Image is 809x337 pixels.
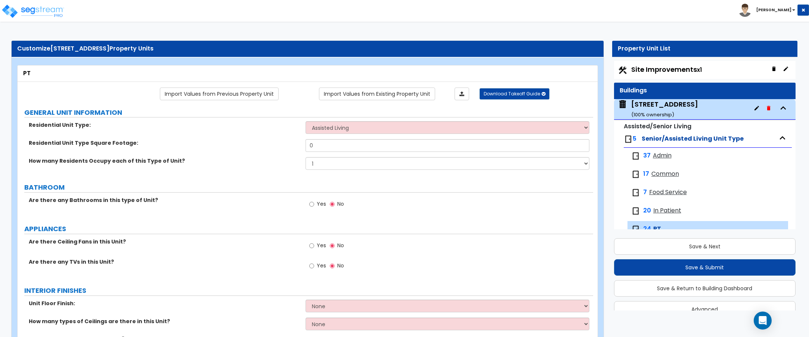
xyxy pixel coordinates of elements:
[614,259,796,276] button: Save & Submit
[317,200,326,208] span: Yes
[653,151,672,160] span: Admin
[618,45,792,53] div: Property Unit List
[614,301,796,318] button: Advanced
[337,242,344,249] span: No
[317,242,326,249] span: Yes
[24,183,593,192] label: BATHROOM
[620,86,790,95] div: Buildings
[618,99,698,119] span: 204 Energy Pkwy
[29,258,300,266] label: Are there any TVs in this Unit?
[330,242,335,250] input: No
[633,134,636,143] span: 5
[29,300,300,307] label: Unit Floor Finish:
[614,238,796,255] button: Save & Next
[624,135,633,144] img: door.png
[756,7,791,13] b: [PERSON_NAME]
[29,318,300,325] label: How many types of Ceilings are there in this Unit?
[29,139,300,147] label: Residential Unit Type Square Footage:
[24,108,593,117] label: GENERAL UNIT INFORMATION
[624,122,691,131] small: Assisted/Senior Living
[651,170,679,178] span: Common
[631,188,640,197] img: door.png
[480,88,549,99] button: Download Takeoff Guide
[24,224,593,234] label: APPLIANCES
[17,45,598,53] div: Customize Property Units
[697,66,702,74] small: x1
[1,4,65,19] img: logo_pro_r.png
[642,134,744,143] span: Senior/Assisted Living Unit Type
[643,170,649,178] span: 17
[643,206,651,215] span: 20
[618,65,627,75] img: Construction.png
[631,225,640,234] img: door.png
[330,200,335,208] input: No
[24,286,593,295] label: INTERIOR FINISHES
[319,88,435,100] a: Import the dynamic attribute values from existing properties.
[337,262,344,269] span: No
[738,4,751,17] img: avatar.png
[317,262,326,269] span: Yes
[754,312,772,330] div: Open Intercom Messenger
[23,69,592,78] div: PT
[643,151,651,160] span: 37
[631,65,702,74] span: Site Improvements
[309,200,314,208] input: Yes
[631,99,698,119] div: [STREET_ADDRESS]
[337,200,344,208] span: No
[631,151,640,160] img: door.png
[309,242,314,250] input: Yes
[29,121,300,129] label: Residential Unit Type:
[29,238,300,245] label: Are there Ceiling Fans in this Unit?
[455,88,469,100] a: Import the dynamic attributes value through Excel sheet
[309,262,314,270] input: Yes
[330,262,335,270] input: No
[631,111,674,118] small: ( 100 % ownership)
[484,91,540,97] span: Download Takeoff Guide
[631,206,640,215] img: door.png
[160,88,279,100] a: Import the dynamic attribute values from previous properties.
[653,225,661,233] span: PT
[29,157,300,165] label: How many Residents Occupy each of this Type of Unit?
[50,44,109,53] span: [STREET_ADDRESS]
[643,225,651,233] span: 24
[631,170,640,179] img: door.png
[29,196,300,204] label: Are there any Bathrooms in this type of Unit?
[649,188,687,197] span: Food Service
[618,99,627,109] img: building.svg
[653,206,681,215] span: In Patient
[643,188,647,197] span: 7
[614,280,796,297] button: Save & Return to Building Dashboard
